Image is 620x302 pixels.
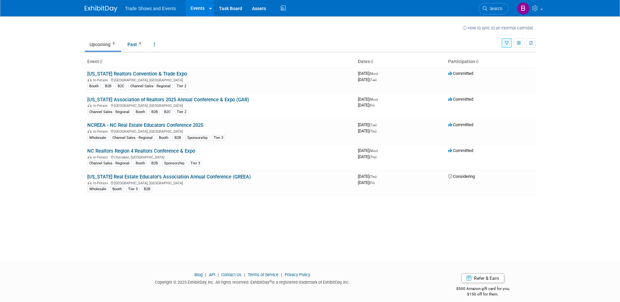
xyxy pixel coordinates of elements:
[123,38,148,51] a: Past9
[134,109,147,115] div: Booth
[125,6,176,11] span: Trade Shows and Events
[87,154,353,159] div: Cherokee, [GEOGRAPHIC_DATA]
[87,180,353,185] div: [GEOGRAPHIC_DATA], [GEOGRAPHIC_DATA]
[87,109,131,115] div: Channel Sales - Regional
[487,6,502,11] span: Search
[88,129,92,133] img: In-Person Event
[157,135,170,141] div: Booth
[128,83,173,89] div: Channel Sales - Regional
[185,135,209,141] div: Sponsorship
[162,109,173,115] div: B2C
[379,97,380,102] span: -
[110,186,124,192] div: Booth
[430,282,536,297] div: $500 Amazon gift card for you,
[111,41,116,46] span: 5
[204,272,208,277] span: |
[369,149,378,153] span: (Mon)
[175,109,188,115] div: Tier 2
[87,135,108,141] div: Wholesale
[116,83,126,89] div: B2C
[87,128,353,134] div: [GEOGRAPHIC_DATA], [GEOGRAPHIC_DATA]
[448,97,473,102] span: Committed
[369,175,377,178] span: (Thu)
[358,154,377,159] span: [DATE]
[142,186,152,192] div: B2B
[134,160,147,166] div: Booth
[93,104,110,108] span: In-Person
[87,77,353,82] div: [GEOGRAPHIC_DATA], [GEOGRAPHIC_DATA]
[379,71,380,76] span: -
[369,129,377,133] span: (Thu)
[103,83,113,89] div: B2B
[355,56,445,67] th: Dates
[243,272,247,277] span: |
[475,59,478,64] a: Sort by Participation Type
[87,71,187,77] a: [US_STATE] Realtors Convention & Trade Expo
[370,59,373,64] a: Sort by Start Date
[285,272,310,277] a: Privacy Policy
[194,272,203,277] a: Blog
[448,122,473,127] span: Committed
[87,186,108,192] div: Wholesale
[99,59,102,64] a: Sort by Event Name
[110,135,155,141] div: Channel Sales - Regional
[445,56,536,67] th: Participation
[358,103,375,108] span: [DATE]
[216,272,220,277] span: |
[93,155,110,159] span: In-Person
[369,72,378,75] span: (Mon)
[209,272,215,277] a: API
[93,129,110,134] span: In-Person
[369,78,377,82] span: (Tue)
[248,272,278,277] a: Terms of Service
[88,181,92,184] img: In-Person Event
[221,272,242,277] a: Contact Us
[88,78,92,81] img: In-Person Event
[358,122,378,127] span: [DATE]
[358,128,377,133] span: [DATE]
[369,155,377,159] span: (Thu)
[279,272,284,277] span: |
[448,148,473,153] span: Committed
[269,279,272,283] sup: ®
[175,83,188,89] div: Tier 2
[358,148,380,153] span: [DATE]
[85,38,121,51] a: Upcoming5
[358,77,377,82] span: [DATE]
[87,160,131,166] div: Channel Sales - Regional
[358,174,378,179] span: [DATE]
[478,3,509,14] a: Search
[448,174,475,179] span: Considering
[358,180,375,185] span: [DATE]
[430,292,536,297] div: $150 off for them.
[461,273,504,283] a: Refer & Earn
[358,71,380,76] span: [DATE]
[93,78,110,82] span: In-Person
[85,278,421,285] div: Copyright © 2025 ExhibitDay, Inc. All rights reserved. ExhibitDay is a registered trademark of Ex...
[379,148,380,153] span: -
[369,104,375,107] span: (Fri)
[93,181,110,185] span: In-Person
[448,71,473,76] span: Committed
[517,2,529,15] img: Barbara Wilkinson
[149,160,160,166] div: B2B
[87,103,353,108] div: [GEOGRAPHIC_DATA], [GEOGRAPHIC_DATA]
[87,122,203,128] a: NCREEA - NC Real Estate Educators Conference 2025
[369,98,378,101] span: (Mon)
[126,186,140,192] div: Tier 3
[87,148,195,154] a: NC Realtors Region 4 Realtors Conference & Expo
[85,6,117,12] img: ExhibitDay
[358,97,380,102] span: [DATE]
[87,97,249,103] a: [US_STATE] Association of Realtors 2025 Annual Conference & Expo (GAR)
[87,83,101,89] div: Booth
[173,135,183,141] div: B2B
[463,25,536,30] a: How to sync to an external calendar...
[88,104,92,107] img: In-Person Event
[162,160,186,166] div: Sponsorship
[137,41,143,46] span: 9
[369,123,377,127] span: (Tue)
[149,109,160,115] div: B2B
[189,160,202,166] div: Tier 3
